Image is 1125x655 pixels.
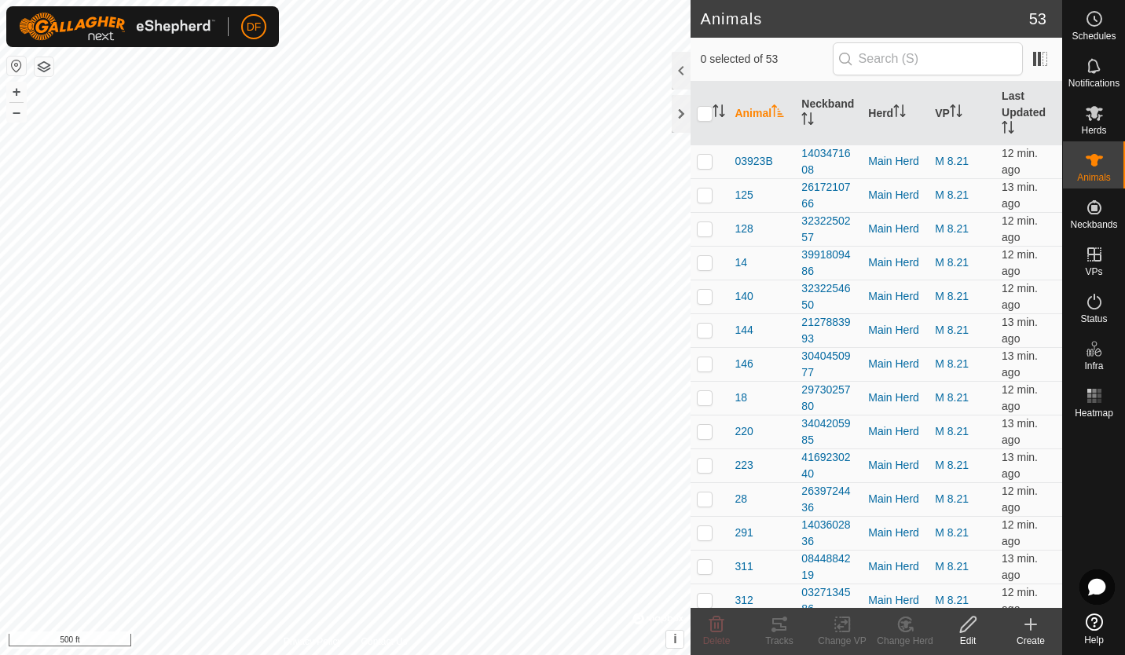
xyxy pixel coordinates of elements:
button: Map Layers [35,57,53,76]
div: Main Herd [868,558,922,575]
p-sorticon: Activate to sort [713,107,725,119]
th: Last Updated [995,82,1062,145]
div: Tracks [748,634,811,648]
a: M 8.21 [935,425,969,437]
span: Aug 23, 2025, 3:38 PM [1002,451,1038,480]
span: VPs [1085,267,1102,276]
div: Main Herd [868,254,922,271]
div: 3991809486 [801,247,856,280]
div: 2639724436 [801,483,856,516]
button: + [7,82,26,101]
a: Help [1063,607,1125,651]
span: 311 [735,558,753,575]
th: Neckband [795,82,862,145]
img: Gallagher Logo [19,13,215,41]
div: Main Herd [868,187,922,203]
span: Herds [1081,126,1106,135]
div: 2973025780 [801,382,856,415]
div: Change VP [811,634,874,648]
span: Neckbands [1070,220,1117,229]
div: Main Herd [868,491,922,507]
a: M 8.21 [935,391,969,404]
div: 3232254650 [801,280,856,313]
span: 125 [735,187,753,203]
span: Notifications [1068,79,1120,88]
div: Main Herd [868,592,922,609]
div: Main Herd [868,390,922,406]
span: 140 [735,288,753,305]
div: 0844884219 [801,551,856,584]
div: Main Herd [868,221,922,237]
button: Reset Map [7,57,26,75]
div: Create [999,634,1062,648]
h2: Animals [700,9,1028,28]
div: Change Herd [874,634,936,648]
a: M 8.21 [935,155,969,167]
span: Aug 23, 2025, 3:38 PM [1002,518,1038,547]
p-sorticon: Activate to sort [771,107,784,119]
th: VP [929,82,995,145]
p-sorticon: Activate to sort [893,107,906,119]
div: 2127883993 [801,314,856,347]
a: M 8.21 [935,188,969,201]
span: 146 [735,356,753,372]
a: M 8.21 [935,357,969,370]
button: i [666,631,683,648]
span: 53 [1029,7,1046,31]
span: Aug 23, 2025, 3:38 PM [1002,147,1038,176]
div: 3040450977 [801,348,856,381]
div: 1403602836 [801,517,856,550]
a: M 8.21 [935,324,969,336]
a: Privacy Policy [284,635,343,649]
button: – [7,103,26,122]
span: Delete [703,635,731,646]
p-sorticon: Activate to sort [801,115,814,127]
span: Aug 23, 2025, 3:37 PM [1002,349,1038,379]
span: 291 [735,525,753,541]
div: Main Herd [868,457,922,474]
span: Aug 23, 2025, 3:38 PM [1002,552,1038,581]
p-sorticon: Activate to sort [950,107,962,119]
a: M 8.21 [935,222,969,235]
span: 223 [735,457,753,474]
span: Aug 23, 2025, 3:38 PM [1002,383,1038,412]
span: Aug 23, 2025, 3:38 PM [1002,586,1038,615]
span: Aug 23, 2025, 3:37 PM [1002,316,1038,345]
span: Schedules [1072,31,1116,41]
div: Main Herd [868,525,922,541]
a: M 8.21 [935,459,969,471]
a: M 8.21 [935,256,969,269]
span: i [673,632,676,646]
span: Aug 23, 2025, 3:38 PM [1002,485,1038,514]
span: Aug 23, 2025, 3:38 PM [1002,282,1038,311]
th: Herd [862,82,929,145]
div: 2617210766 [801,179,856,212]
div: Main Herd [868,322,922,338]
span: Aug 23, 2025, 3:38 PM [1002,248,1038,277]
div: Main Herd [868,423,922,440]
a: Contact Us [361,635,407,649]
div: Main Herd [868,356,922,372]
span: 28 [735,491,747,507]
span: Aug 23, 2025, 3:37 PM [1002,181,1038,210]
span: Heatmap [1075,408,1113,418]
th: Animal [728,82,795,145]
div: 3404205985 [801,415,856,448]
span: DF [247,19,262,35]
div: 1403471608 [801,145,856,178]
div: Edit [936,634,999,648]
span: 18 [735,390,747,406]
div: 4169230240 [801,449,856,482]
span: 312 [735,592,753,609]
a: M 8.21 [935,526,969,539]
span: Aug 23, 2025, 3:38 PM [1002,417,1038,446]
span: 03923B [735,153,772,170]
a: M 8.21 [935,560,969,573]
a: M 8.21 [935,594,969,606]
span: 220 [735,423,753,440]
span: Animals [1077,173,1111,182]
p-sorticon: Activate to sort [1002,123,1014,136]
span: 0 selected of 53 [700,51,832,68]
a: M 8.21 [935,290,969,302]
span: Status [1080,314,1107,324]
